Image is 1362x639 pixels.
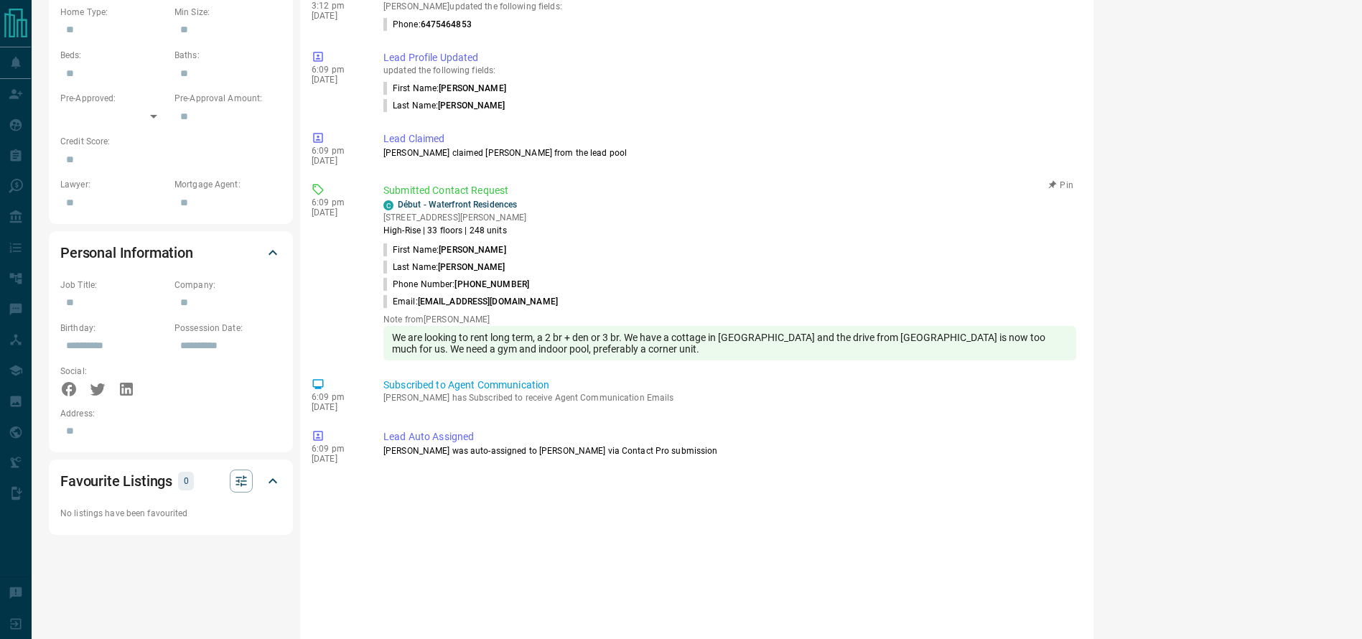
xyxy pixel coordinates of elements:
[312,454,362,464] p: [DATE]
[60,235,281,270] div: Personal Information
[383,444,1076,457] p: [PERSON_NAME] was auto-assigned to [PERSON_NAME] via Contact Pro submission
[60,322,167,335] p: Birthday:
[383,295,558,308] p: Email:
[60,279,167,291] p: Job Title:
[383,18,472,31] p: Phone :
[383,326,1076,360] div: We are looking to rent long term, a 2 br + den or 3 br. We have a cottage in [GEOGRAPHIC_DATA] an...
[438,101,505,111] span: [PERSON_NAME]
[174,49,281,62] p: Baths:
[383,1,1076,11] p: [PERSON_NAME] updated the following fields:
[174,279,281,291] p: Company:
[174,322,281,335] p: Possession Date:
[60,470,172,493] h2: Favourite Listings
[383,183,1076,198] p: Submitted Contact Request
[60,49,167,62] p: Beds:
[418,297,558,307] span: [EMAIL_ADDRESS][DOMAIN_NAME]
[383,82,506,95] p: First Name :
[383,429,1076,444] p: Lead Auto Assigned
[312,207,362,218] p: [DATE]
[439,245,505,255] span: [PERSON_NAME]
[454,279,529,289] span: [PHONE_NUMBER]
[383,224,526,237] p: High-Rise | 33 floors | 248 units
[383,211,526,224] p: [STREET_ADDRESS][PERSON_NAME]
[383,393,1076,403] p: [PERSON_NAME] has Subscribed to receive Agent Communication Emails
[383,278,529,291] p: Phone Number:
[312,156,362,166] p: [DATE]
[383,261,505,274] p: Last Name:
[383,131,1076,146] p: Lead Claimed
[312,444,362,454] p: 6:09 pm
[383,314,1076,325] p: Note from [PERSON_NAME]
[60,135,281,148] p: Credit Score:
[312,75,362,85] p: [DATE]
[383,378,1076,393] p: Subscribed to Agent Communication
[174,92,281,105] p: Pre-Approval Amount:
[312,402,362,412] p: [DATE]
[398,200,517,210] a: Début - Waterfront Residences
[312,392,362,402] p: 6:09 pm
[383,243,506,256] p: First Name:
[439,83,505,93] span: [PERSON_NAME]
[421,19,472,29] span: 6475464853
[383,99,505,112] p: Last Name :
[383,200,393,210] div: condos.ca
[60,6,167,19] p: Home Type:
[60,407,281,420] p: Address:
[383,146,1076,159] p: [PERSON_NAME] claimed [PERSON_NAME] from the lead pool
[60,464,281,498] div: Favourite Listings0
[60,365,167,378] p: Social:
[312,1,362,11] p: 3:12 pm
[60,92,167,105] p: Pre-Approved:
[60,178,167,191] p: Lawyer:
[60,507,281,520] p: No listings have been favourited
[312,146,362,156] p: 6:09 pm
[174,178,281,191] p: Mortgage Agent:
[1040,179,1082,192] button: Pin
[383,50,1076,65] p: Lead Profile Updated
[312,197,362,207] p: 6:09 pm
[438,262,505,272] span: [PERSON_NAME]
[60,241,193,264] h2: Personal Information
[174,6,281,19] p: Min Size:
[383,65,1076,75] p: updated the following fields:
[312,65,362,75] p: 6:09 pm
[182,473,190,489] p: 0
[312,11,362,21] p: [DATE]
